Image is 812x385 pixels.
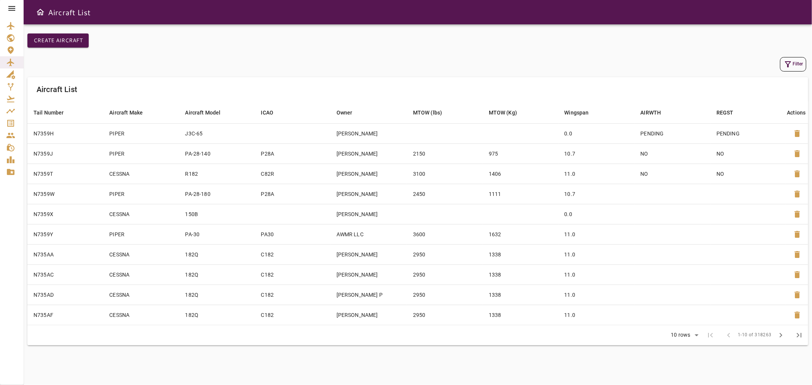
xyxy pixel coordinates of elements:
button: Delete Aircraft [788,124,806,143]
h6: Aircraft List [37,83,77,95]
button: Delete Aircraft [788,266,806,284]
td: CESSNA [103,204,179,224]
span: Owner [337,108,362,117]
td: PIPER [103,143,179,164]
td: 2150 [407,143,483,164]
td: P28A [255,143,330,164]
button: Create Aircraft [27,33,89,48]
td: CESSNA [103,244,179,264]
td: 10.7 [558,184,635,204]
td: [PERSON_NAME] [330,184,407,204]
td: [PERSON_NAME] [330,143,407,164]
span: MTOW (lbs) [413,108,452,117]
span: First Page [701,326,719,344]
span: delete [793,230,802,239]
td: N735AA [27,244,103,264]
button: Delete Aircraft [788,306,806,324]
td: N735AC [27,264,103,285]
td: 3600 [407,224,483,244]
td: [PERSON_NAME] [330,123,407,143]
td: PENDING [635,123,710,143]
td: [PERSON_NAME] [330,244,407,264]
td: CESSNA [103,164,179,184]
td: AWMR LLC [330,224,407,244]
div: Owner [337,108,353,117]
td: 3100 [407,164,483,184]
td: 10.7 [558,143,635,164]
td: 11.0 [558,305,635,325]
td: [PERSON_NAME] [330,204,407,224]
span: Wingspan [565,108,599,117]
span: chevron_right [776,331,785,340]
span: delete [793,129,802,138]
span: REGST [716,108,743,117]
td: 182Q [179,264,255,285]
div: Aircraft Make [109,108,143,117]
td: NO [710,143,786,164]
td: J3C-65 [179,123,255,143]
span: Aircraft Make [109,108,153,117]
td: PIPER [103,224,179,244]
span: delete [793,310,802,320]
td: 1338 [483,264,558,285]
span: last_page [794,331,804,340]
td: C82R [255,164,330,184]
span: MTOW (Kg) [489,108,527,117]
div: MTOW (Kg) [489,108,517,117]
button: Filter [780,57,806,72]
td: PIPER [103,184,179,204]
span: AIRWTH [641,108,671,117]
span: Next Page [772,326,790,344]
td: 11.0 [558,224,635,244]
span: delete [793,250,802,259]
span: 1-10 of 318263 [738,331,772,339]
h6: Aircraft List [48,6,91,18]
span: delete [793,169,802,178]
div: REGST [716,108,734,117]
td: PA30 [255,224,330,244]
td: 1338 [483,305,558,325]
td: 182Q [179,244,255,264]
span: delete [793,189,802,199]
button: Delete Aircraft [788,205,806,223]
div: Tail Number [34,108,64,117]
td: PENDING [710,123,786,143]
td: 2950 [407,305,483,325]
td: C182 [255,285,330,305]
td: CESSNA [103,305,179,325]
td: 1632 [483,224,558,244]
td: C182 [255,305,330,325]
td: CESSNA [103,264,179,285]
td: 11.0 [558,285,635,305]
td: R182 [179,164,255,184]
td: 2950 [407,285,483,305]
div: ICAO [261,108,274,117]
td: 1338 [483,244,558,264]
td: 11.0 [558,244,635,264]
div: AIRWTH [641,108,661,117]
td: N7359J [27,143,103,164]
td: PA-28-180 [179,184,255,204]
td: 975 [483,143,558,164]
td: N7359H [27,123,103,143]
td: 182Q [179,305,255,325]
span: Tail Number [34,108,74,117]
td: N735AD [27,285,103,305]
td: 2950 [407,264,483,285]
td: 182Q [179,285,255,305]
button: Delete Aircraft [788,286,806,304]
td: C182 [255,264,330,285]
span: delete [793,270,802,279]
div: MTOW (lbs) [413,108,442,117]
span: Previous Page [719,326,738,344]
td: 2450 [407,184,483,204]
td: [PERSON_NAME] [330,305,407,325]
span: delete [793,149,802,158]
td: [PERSON_NAME] P [330,285,407,305]
button: Open drawer [33,5,48,20]
span: ICAO [261,108,284,117]
td: N7359Y [27,224,103,244]
td: NO [635,164,710,184]
span: delete [793,290,802,299]
td: 0.0 [558,123,635,143]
